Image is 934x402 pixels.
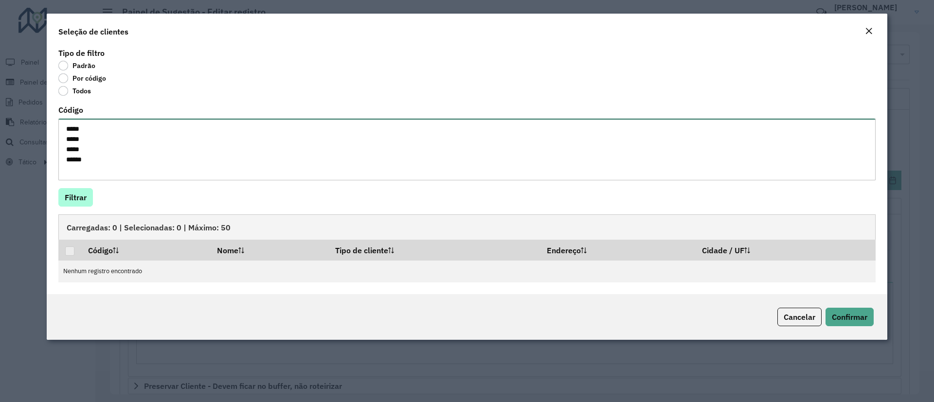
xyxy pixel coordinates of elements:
[826,308,874,326] button: Confirmar
[862,25,876,38] button: Close
[58,214,876,240] div: Carregadas: 0 | Selecionadas: 0 | Máximo: 50
[832,312,867,322] span: Confirmar
[58,73,106,83] label: Por código
[210,240,329,260] th: Nome
[58,61,95,70] label: Padrão
[865,27,873,35] em: Fechar
[58,26,128,37] h4: Seleção de clientes
[81,240,210,260] th: Código
[58,86,91,96] label: Todos
[696,240,876,260] th: Cidade / UF
[329,240,540,260] th: Tipo de cliente
[784,312,815,322] span: Cancelar
[58,47,105,59] label: Tipo de filtro
[540,240,696,260] th: Endereço
[777,308,822,326] button: Cancelar
[58,188,93,207] button: Filtrar
[58,261,876,282] td: Nenhum registro encontrado
[58,104,83,116] label: Código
